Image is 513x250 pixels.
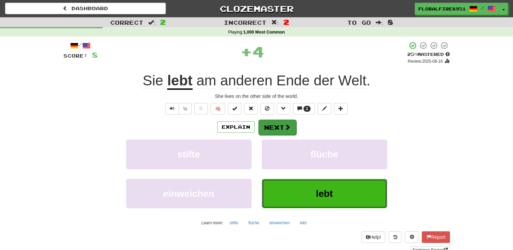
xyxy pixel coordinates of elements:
[5,3,166,14] a: Dashboard
[243,30,285,35] strong: 1,000 Most Common
[296,218,310,228] button: lebt
[228,103,241,114] button: Set this sentence to 100% Mastered (alt+m)
[177,149,200,160] span: stifte
[318,103,331,114] button: Edit sentence (alt+d)
[160,18,166,26] span: 2
[306,106,308,111] span: 1
[314,72,334,89] span: der
[418,6,466,12] span: FloralFire8951
[316,188,333,199] span: lebt
[167,72,193,90] u: lebt
[217,121,255,133] button: Explain
[271,20,279,25] span: :
[415,3,499,15] a: FloralFire8951 /
[347,19,371,26] span: To go
[388,18,393,26] span: 8
[389,231,401,243] button: Round history (alt+y)
[193,72,371,89] span: .
[110,19,143,26] span: Correct
[201,221,223,225] small: Learn more :
[224,19,267,26] span: Incorrect
[244,103,258,114] button: Reset to 0% Mastered (alt+r)
[276,72,310,89] span: Ende
[262,179,387,208] button: lebt
[126,140,252,169] button: stifte
[361,231,386,243] button: Help!
[220,72,272,89] span: anderen
[245,218,263,228] button: flüche
[211,103,225,114] button: 🧠
[92,50,98,59] span: 8
[262,140,387,169] button: flüche
[63,93,450,100] div: She lives on the other side of the world.
[240,41,252,62] span: +
[408,59,442,64] small: Review : 2025 - 08 - 16
[422,231,450,243] button: Report
[277,103,290,114] button: Grammar (alt+g)
[196,72,216,89] span: am
[338,72,366,89] span: Welt
[407,51,450,58] div: Mastered
[194,103,208,114] button: Favorite sentence (alt+f)
[334,103,348,114] button: Add to collection (alt+a)
[63,53,88,59] span: Score:
[258,120,296,135] button: Next
[407,51,417,57] span: 25 %
[126,179,252,208] button: einweichen
[481,5,484,10] span: /
[163,188,214,199] span: einweichen
[165,103,179,114] button: Play sentence audio (ctl+space)
[310,149,338,160] span: fl ü che
[179,103,192,114] button: ½
[164,103,192,114] div: Text-to-speech controls
[266,218,294,228] button: einweichen
[252,43,264,60] span: 4
[260,103,274,114] button: Ignore sentence (alt+i)
[143,72,163,89] span: Sie
[63,41,98,50] div: /
[283,18,289,26] span: 2
[376,20,383,25] span: :
[148,20,156,25] span: :
[176,3,337,15] a: Clozemaster
[293,103,315,114] button: 1
[226,218,242,228] button: stifte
